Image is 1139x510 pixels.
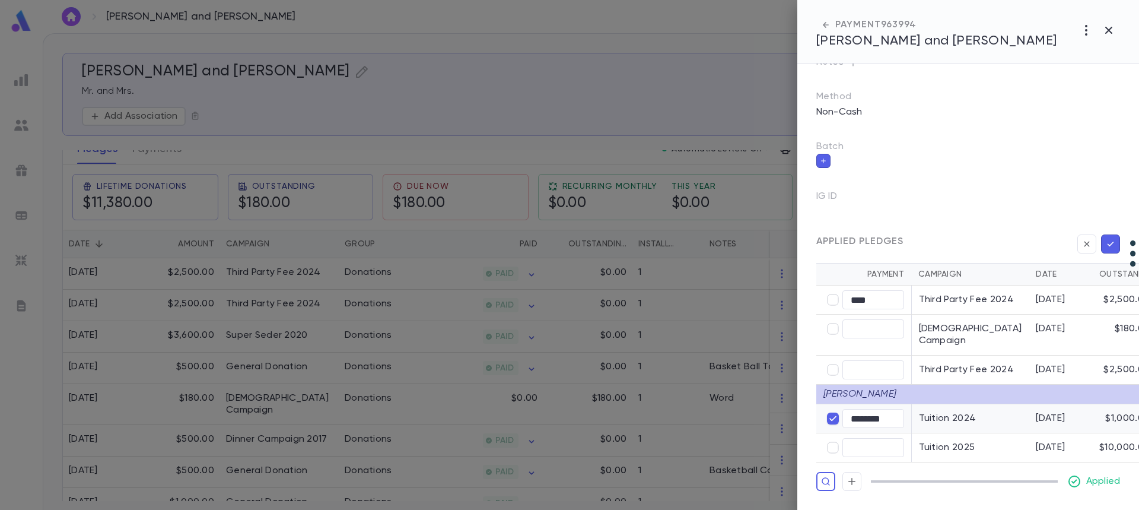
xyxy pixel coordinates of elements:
[816,141,1120,153] p: Batch
[809,103,869,122] p: Non-Cash
[1036,442,1081,454] div: [DATE]
[1086,476,1120,487] p: Applied
[816,19,1057,31] div: PAYMENT 963994
[911,356,1029,385] td: Third Party Fee 2024
[911,315,1029,356] td: [DEMOGRAPHIC_DATA] Campaign
[911,433,1029,463] td: Tuition 2025
[816,236,903,248] span: Applied Pledges
[1036,364,1081,376] div: [DATE]
[911,264,1029,286] th: Campaign
[911,286,1029,315] td: Third Party Fee 2024
[816,264,911,286] th: Payment
[816,34,1057,47] span: [PERSON_NAME] and [PERSON_NAME]
[911,404,1029,433] td: Tuition 2024
[816,187,856,211] p: IG ID
[1029,264,1088,286] th: Date
[1036,323,1081,335] div: [DATE]
[1036,294,1081,306] div: [DATE]
[816,91,876,103] p: Method
[1036,413,1081,425] div: [DATE]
